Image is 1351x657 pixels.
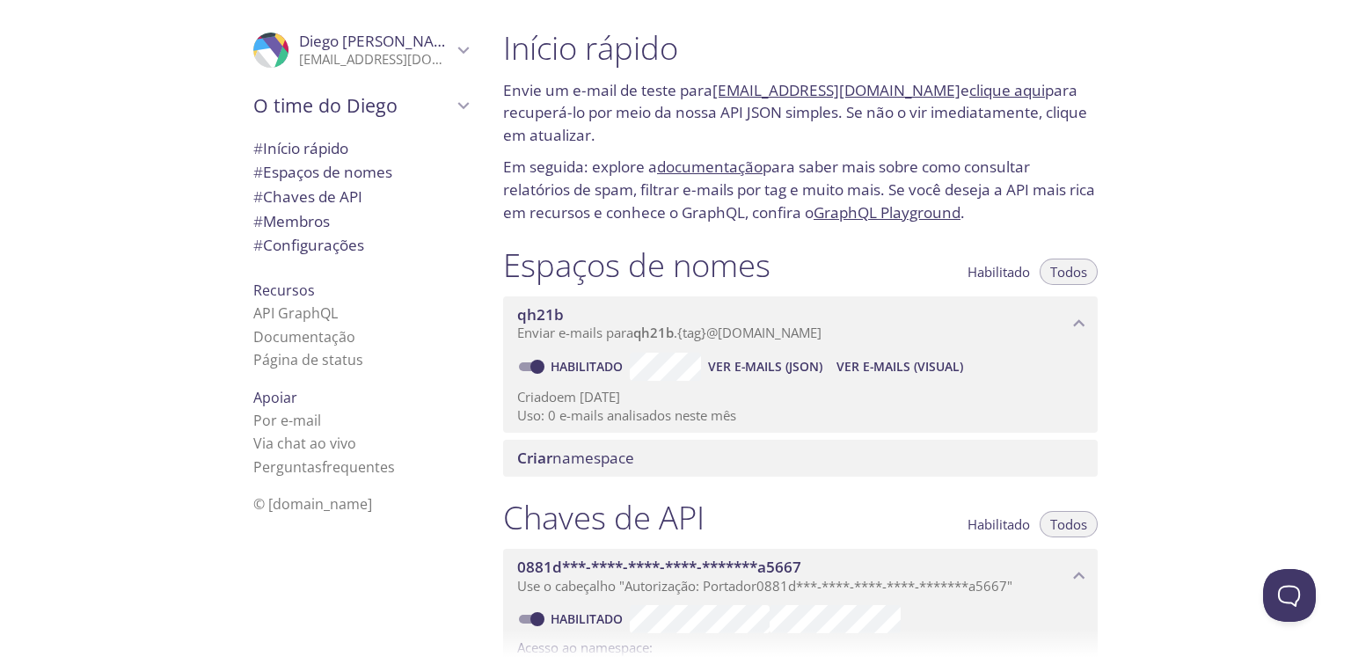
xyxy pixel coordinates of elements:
[706,324,822,341] font: @[DOMAIN_NAME]
[253,327,355,347] a: Documentação
[253,434,356,453] font: Via chat ao vivo
[712,80,960,100] a: [EMAIL_ADDRESS][DOMAIN_NAME]
[969,80,1045,100] a: clique aqui
[253,186,263,207] font: #
[1040,259,1098,285] button: Todos
[674,324,677,341] font: .
[957,259,1041,285] button: Habilitado
[1007,577,1012,595] font: "
[517,388,557,405] font: Criado
[1050,515,1087,533] font: Todos
[503,243,770,287] font: Espaços de nomes
[968,515,1030,533] font: Habilitado
[253,411,321,430] font: Por e-mail
[503,157,1095,222] font: para saber mais sobre como consultar relatórios de spam, filtrar e-mails por tag e muito mais. Se...
[517,577,756,595] font: Use o cabeçalho "Autorização: Portador
[239,160,482,185] div: Espaços de nomes
[253,457,322,477] font: Perguntas
[960,80,969,100] font: e
[253,281,315,300] font: Recursos
[299,50,511,68] font: [EMAIL_ADDRESS][DOMAIN_NAME]
[1040,511,1098,537] button: Todos
[239,21,482,79] div: Diego Oliveira
[503,80,1087,145] font: para recuperá-lo por meio da nossa API JSON simples. Se não o vir imediatamente, clique em atuali...
[960,202,965,223] font: .
[239,136,482,161] div: Início rápido
[263,138,348,158] font: Início rápido
[517,324,633,341] font: Enviar e-mails para
[322,457,395,477] font: frequentes
[551,610,623,627] font: Habilitado
[503,80,712,100] font: Envie um e-mail de teste para
[814,202,960,223] a: GraphQL Playground
[503,26,678,69] font: Início rápido
[552,448,634,468] font: namespace
[253,388,297,407] font: Apoiar
[829,353,970,381] button: Ver e-mails (visual)
[239,83,482,128] div: O time do Diego
[708,358,822,375] font: Ver e-mails (JSON)
[517,304,564,325] font: qh21b
[517,406,736,424] font: Uso: 0 e-mails analisados ​​neste mês
[253,138,263,158] font: #
[253,350,363,369] a: Página de status
[263,186,362,207] font: Chaves de API
[253,235,263,255] font: #
[1263,569,1316,622] iframe: Help Scout Beacon - Aberto
[503,296,1098,351] div: espaço para nome qh21b
[503,440,1098,477] div: Criar namespace
[263,162,392,182] font: Espaços de nomes
[557,388,620,405] font: em [DATE]
[253,303,338,323] a: API GraphQL
[1050,263,1087,281] font: Todos
[503,157,657,177] font: Em seguida: explore a
[957,511,1041,537] button: Habilitado
[253,92,398,118] font: O time do Diego
[968,263,1030,281] font: Habilitado
[503,495,705,539] font: Chaves de API
[701,353,829,381] button: Ver e-mails (JSON)
[677,324,706,341] font: {tag}
[239,209,482,234] div: Membros
[239,233,482,258] div: Configurações da equipe
[836,358,963,375] font: Ver e-mails (visual)
[253,162,263,182] font: #
[253,211,263,231] font: #
[633,324,674,341] font: qh21b
[299,31,339,51] font: Diego
[263,235,364,255] font: Configurações
[253,494,372,514] font: © [DOMAIN_NAME]
[263,211,330,231] font: Membros
[239,185,482,209] div: Chaves de API
[657,157,763,177] a: documentação
[551,358,623,375] font: Habilitado
[342,31,461,51] font: [PERSON_NAME]
[517,448,552,468] font: Criar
